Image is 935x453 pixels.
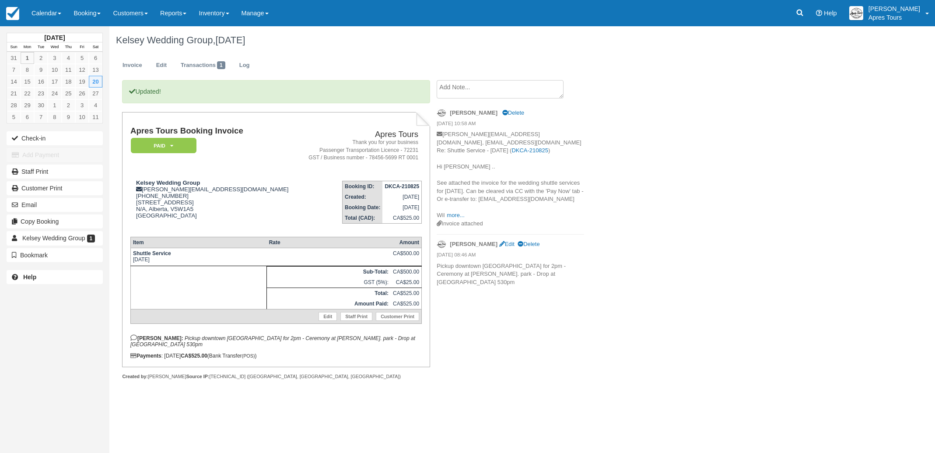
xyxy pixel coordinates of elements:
[391,298,422,309] td: CA$525.00
[391,277,422,288] td: CA$25.00
[44,34,65,41] strong: [DATE]
[21,76,34,88] a: 15
[437,220,584,228] div: Invoice attached
[34,76,48,88] a: 16
[122,374,148,379] strong: Created by:
[21,64,34,76] a: 8
[868,13,920,22] p: Apres Tours
[343,213,383,224] th: Total (CAD):
[382,192,421,202] td: [DATE]
[89,99,102,111] a: 4
[133,250,171,256] strong: Shuttle Service
[267,237,391,248] th: Rate
[267,288,391,299] th: Total:
[62,99,75,111] a: 2
[7,165,103,179] a: Staff Print
[450,109,497,116] strong: [PERSON_NAME]
[340,312,372,321] a: Staff Print
[382,213,421,224] td: CA$525.00
[75,42,89,52] th: Fri
[48,42,61,52] th: Wed
[21,111,34,123] a: 6
[7,181,103,195] a: Customer Print
[21,88,34,99] a: 22
[7,148,103,162] button: Add Payment
[130,353,161,359] strong: Payments
[7,52,21,64] a: 31
[48,88,61,99] a: 24
[437,130,584,220] p: [PERSON_NAME][EMAIL_ADDRESS][DOMAIN_NAME], [EMAIL_ADDRESS][DOMAIN_NAME] Re: Shuttle Service - [DA...
[62,88,75,99] a: 25
[450,241,497,247] strong: [PERSON_NAME]
[242,353,255,358] small: (POS)
[75,52,89,64] a: 5
[130,248,266,266] td: [DATE]
[34,52,48,64] a: 2
[824,10,837,17] span: Help
[393,250,419,263] div: CA$500.00
[48,99,61,111] a: 1
[130,237,266,248] th: Item
[301,130,418,139] h2: Apres Tours
[34,88,48,99] a: 23
[518,241,539,247] a: Delete
[75,111,89,123] a: 10
[62,52,75,64] a: 4
[21,42,34,52] th: Mon
[89,64,102,76] a: 13
[89,76,102,88] a: 20
[75,76,89,88] a: 19
[181,353,207,359] strong: CA$525.00
[849,6,863,20] img: A1
[343,192,383,202] th: Created:
[6,7,19,20] img: checkfront-main-nav-mini-logo.png
[48,76,61,88] a: 17
[122,373,430,380] div: [PERSON_NAME] [TECHNICAL_ID] ([GEOGRAPHIC_DATA], [GEOGRAPHIC_DATA], [GEOGRAPHIC_DATA])
[7,231,103,245] a: Kelsey Wedding Group 1
[267,298,391,309] th: Amount Paid:
[7,64,21,76] a: 7
[130,335,415,348] em: Pickup downtown [GEOGRAPHIC_DATA] for 2pm - Ceremony at [PERSON_NAME]. park - Drop at [GEOGRAPHIC...
[116,35,804,46] h1: Kelsey Wedding Group,
[7,198,103,212] button: Email
[87,235,95,242] span: 1
[62,76,75,88] a: 18
[48,52,61,64] a: 3
[130,137,193,154] a: Paid
[174,57,232,74] a: Transactions1
[116,57,149,74] a: Invoice
[130,353,422,359] div: : [DATE] (Bank Transfer )
[186,374,210,379] strong: Source IP:
[75,88,89,99] a: 26
[7,111,21,123] a: 5
[267,267,391,277] th: Sub-Total:
[382,202,421,213] td: [DATE]
[7,88,21,99] a: 21
[89,88,102,99] a: 27
[7,131,103,145] button: Check-in
[136,179,200,186] strong: Kelsey Wedding Group
[89,111,102,123] a: 11
[48,64,61,76] a: 10
[447,212,464,218] a: more...
[502,109,524,116] a: Delete
[62,64,75,76] a: 11
[21,52,34,64] a: 1
[130,179,298,230] div: [PERSON_NAME][EMAIL_ADDRESS][DOMAIN_NAME] [PHONE_NUMBER] [STREET_ADDRESS] N/A, Alberta, V5W1A5 [G...
[89,42,102,52] th: Sat
[122,80,430,103] p: Updated!
[75,99,89,111] a: 3
[22,235,85,242] span: Kelsey Wedding Group
[437,262,584,287] p: Pickup downtown [GEOGRAPHIC_DATA] for 2pm - Ceremony at [PERSON_NAME]. park - Drop at [GEOGRAPHIC...
[437,251,584,261] em: [DATE] 08:46 AM
[343,202,383,213] th: Booking Date:
[7,99,21,111] a: 28
[499,241,515,247] a: Edit
[816,10,822,16] i: Help
[150,57,173,74] a: Edit
[319,312,337,321] a: Edit
[233,57,256,74] a: Log
[217,61,225,69] span: 1
[130,335,183,341] strong: [PERSON_NAME]:
[34,99,48,111] a: 30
